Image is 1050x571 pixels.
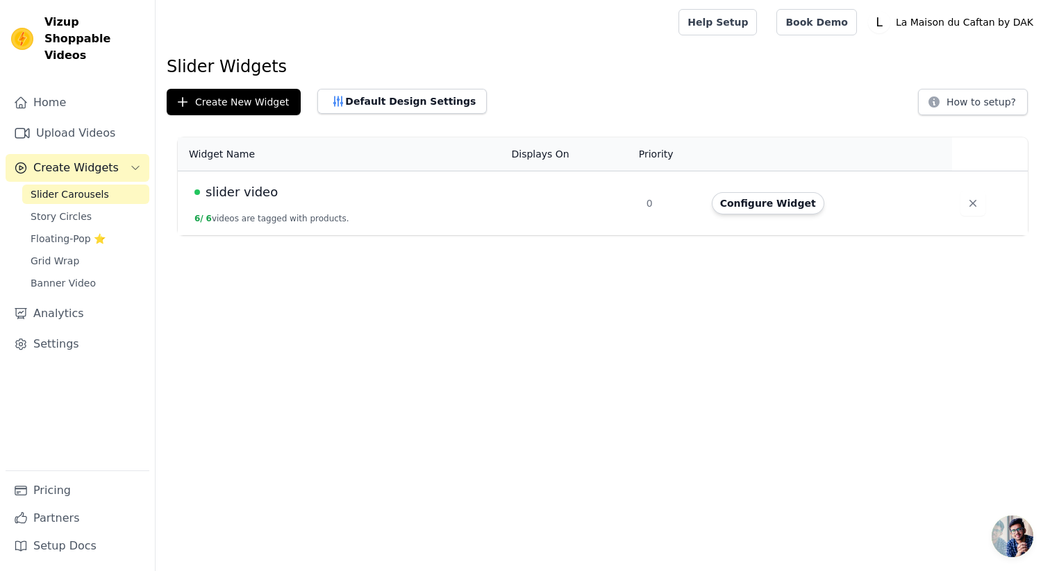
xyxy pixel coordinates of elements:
a: Settings [6,330,149,358]
a: Ouvrir le chat [992,515,1033,557]
span: Story Circles [31,210,92,223]
h1: Slider Widgets [167,56,1039,78]
button: Configure Widget [712,192,824,214]
a: Setup Docs [6,532,149,560]
a: Story Circles [22,207,149,226]
span: Slider Carousels [31,187,109,201]
a: Slider Carousels [22,185,149,204]
button: How to setup? [918,89,1028,115]
span: slider video [206,182,278,202]
button: Delete widget [960,191,985,216]
a: Home [6,89,149,117]
a: Floating-Pop ⭐ [22,229,149,248]
button: Create Widgets [6,154,149,182]
button: Create New Widget [167,89,301,115]
span: Floating-Pop ⭐ [31,232,106,246]
span: Create Widgets [33,160,119,176]
a: How to setup? [918,99,1028,112]
a: Grid Wrap [22,251,149,271]
th: Widget Name [178,137,503,171]
th: Priority [638,137,703,171]
a: Pricing [6,477,149,504]
span: Live Published [194,189,200,195]
p: La Maison du Caftan by DAK [890,10,1039,35]
a: Analytics [6,300,149,327]
button: L La Maison du Caftan by DAK [868,10,1039,35]
img: Vizup [11,28,33,50]
span: Grid Wrap [31,254,79,268]
a: Banner Video [22,273,149,293]
span: 6 / [194,214,203,223]
td: 0 [638,171,703,236]
a: Book Demo [776,9,856,35]
span: Banner Video [31,276,96,290]
span: Vizup Shoppable Videos [44,14,144,64]
button: 6/ 6videos are tagged with products. [194,213,349,224]
th: Displays On [503,137,637,171]
a: Upload Videos [6,119,149,147]
a: Help Setup [678,9,757,35]
button: Default Design Settings [317,89,487,114]
a: Partners [6,504,149,532]
span: 6 [206,214,212,223]
text: L [876,15,883,29]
